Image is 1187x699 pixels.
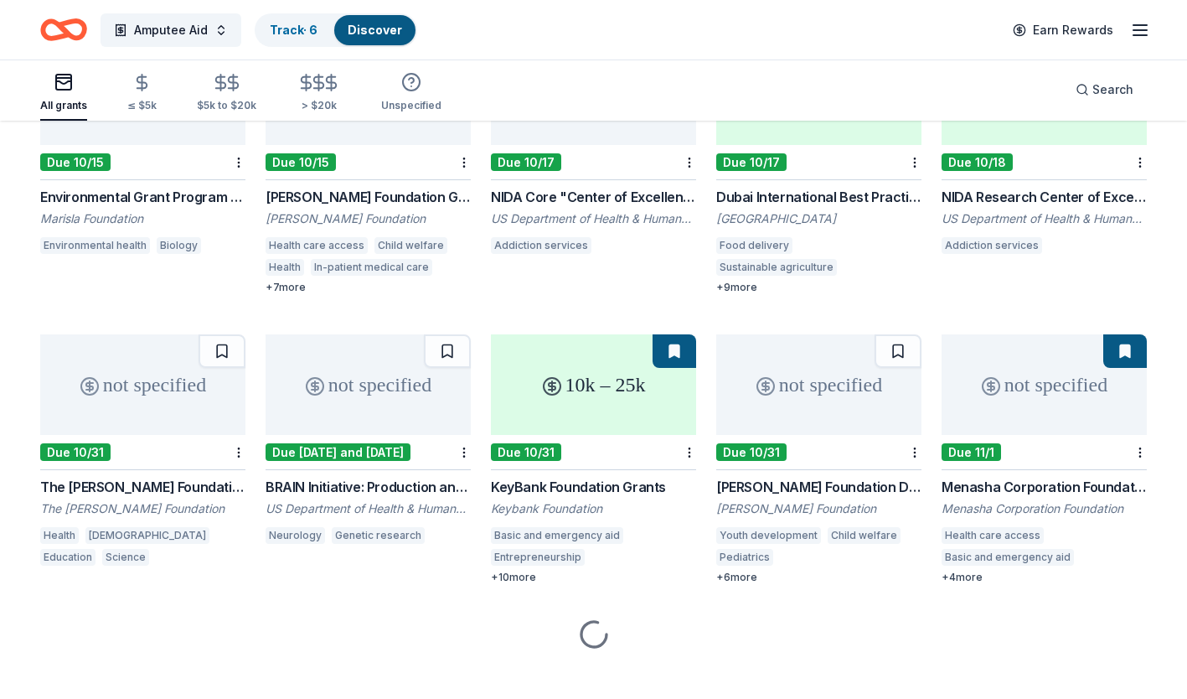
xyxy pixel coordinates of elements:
div: Due 10/31 [40,443,111,461]
div: Due 10/15 [266,153,336,171]
a: Earn Rewards [1003,15,1123,45]
a: Discover [348,23,402,37]
div: Due 11/1 [942,443,1001,461]
div: Menasha Corporation Foundation Grant [942,477,1147,497]
button: All grants [40,65,87,121]
button: ≤ $5k [127,66,157,121]
div: US Department of Health & Human Services: National Institutes of Health (NIH) [942,210,1147,227]
div: Science [102,549,149,566]
div: + 6 more [716,571,921,584]
span: Search [1092,80,1133,100]
span: Amputee Aid [134,20,208,40]
div: Due 10/31 [716,443,787,461]
div: Youth development [716,527,821,544]
div: + 9 more [716,281,921,294]
a: not specifiedDue 10/31The [PERSON_NAME] Foundation GrantThe [PERSON_NAME] FoundationHealth[DEMOGR... [40,334,245,571]
div: Due [DATE] and [DATE] [266,443,410,461]
div: Genetic research [332,527,425,544]
div: The [PERSON_NAME] Foundation [40,500,245,517]
div: Keybank Foundation [491,500,696,517]
div: The [PERSON_NAME] Foundation Grant [40,477,245,497]
a: 10k – 25kDue 10/31KeyBank Foundation GrantsKeybank FoundationBasic and emergency aidEntrepreneurs... [491,334,696,584]
div: Basic and emergency aid [491,527,623,544]
div: Health care access [942,527,1044,544]
button: > $20k [297,66,341,121]
div: ≤ $5k [127,99,157,112]
div: Child welfare [374,237,447,254]
div: Due 10/15 [40,153,111,171]
div: Child welfare [828,527,901,544]
div: In-patient medical care [311,259,432,276]
div: Health [266,259,304,276]
div: + 10 more [491,571,696,584]
div: Due 10/18 [942,153,1013,171]
a: not specifiedDue 10/17NIDA Core "Center of Excellence" Grant Program (P30 Clinical Trial Optional... [491,44,696,259]
div: Addiction services [942,237,1042,254]
a: not specifiedDue 10/31[PERSON_NAME] Foundation Donations[PERSON_NAME] FoundationYouth development... [716,334,921,584]
div: not specified [716,334,921,435]
button: $5k to $20k [197,66,256,121]
div: Pediatrics [716,549,773,566]
div: Environmental health [40,237,150,254]
div: BRAIN Initiative: Production and distribution facilities for [MEDICAL_DATA] type-specific access ... [266,477,471,497]
div: $5k to $20k [197,99,256,112]
button: Unspecified [381,65,441,121]
button: Track· 6Discover [255,13,417,47]
div: Education [40,549,95,566]
div: NIDA Research Center of Excellence Grant Program (P50 Clinical Trial Optional) (345364) [942,187,1147,207]
div: US Department of Health & Human Services: National Institutes of Health (NIH) [491,210,696,227]
div: + 4 more [942,571,1147,584]
div: Health care access [266,237,368,254]
div: Due 10/31 [491,443,561,461]
div: [GEOGRAPHIC_DATA] [716,210,921,227]
div: KeyBank Foundation Grants [491,477,696,497]
div: Menasha Corporation Foundation [942,500,1147,517]
div: Due 10/17 [716,153,787,171]
a: not specifiedDue 11/1Menasha Corporation Foundation GrantMenasha Corporation FoundationHealth car... [942,334,1147,584]
div: Health [40,527,79,544]
div: [DEMOGRAPHIC_DATA] [85,527,209,544]
div: Marisla Foundation [40,210,245,227]
button: Amputee Aid [101,13,241,47]
a: up to 10mDue 10/18NIDA Research Center of Excellence Grant Program (P50 Clinical Trial Optional) ... [942,44,1147,259]
div: > $20k [297,99,341,112]
div: not specified [266,334,471,435]
div: Addiction services [491,237,591,254]
button: Search [1062,73,1147,106]
div: Environmental Grant Program - Environmental Health Area [40,187,245,207]
div: [PERSON_NAME] Foundation [266,210,471,227]
div: Biology [157,237,201,254]
div: [PERSON_NAME] Foundation Donations [716,477,921,497]
a: Track· 6 [270,23,317,37]
div: NIDA Core "Center of Excellence" Grant Program (P30 Clinical Trial Optional) (345149) [491,187,696,207]
a: not specifiedDue 10/15[PERSON_NAME] Foundation Grant[PERSON_NAME] FoundationHealth care accessChi... [266,44,471,294]
a: not specifiedDue 10/15Environmental Grant Program - Environmental Health AreaMarisla FoundationEn... [40,44,245,259]
div: All grants [40,99,87,112]
div: 10k – 25k [491,334,696,435]
div: not specified [40,334,245,435]
a: up to 1mDue 10/17Dubai International Best Practices Award for Sustainable Development[GEOGRAPHIC_... [716,44,921,294]
div: Food delivery [716,237,792,254]
div: Neurology [266,527,325,544]
a: Home [40,10,87,49]
div: Dubai International Best Practices Award for Sustainable Development [716,187,921,207]
div: + 7 more [266,281,471,294]
a: not specifiedDue [DATE] and [DATE]BRAIN Initiative: Production and distribution facilities for [M... [266,334,471,549]
div: [PERSON_NAME] Foundation Grant [266,187,471,207]
div: Basic and emergency aid [942,549,1074,566]
div: Unspecified [381,99,441,112]
div: not specified [942,334,1147,435]
div: Due 10/17 [491,153,561,171]
div: US Department of Health & Human Services: National Institutes of Health (NIH) [266,500,471,517]
div: [PERSON_NAME] Foundation [716,500,921,517]
div: Entrepreneurship [491,549,585,566]
div: Sustainable agriculture [716,259,837,276]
